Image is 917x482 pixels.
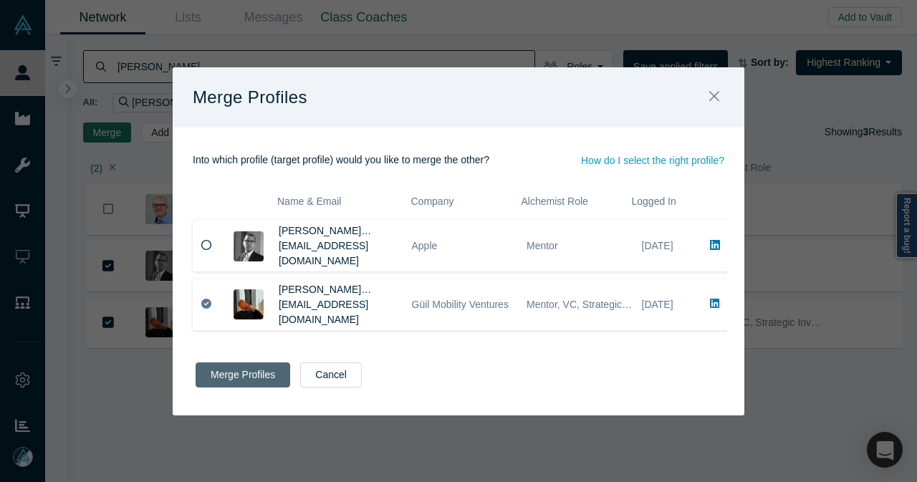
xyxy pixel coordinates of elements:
button: Close [699,82,729,113]
p: Into which profile (target profile) would you like to merge the other? [193,153,489,169]
span: [EMAIL_ADDRESS][DOMAIN_NAME] [279,299,368,325]
button: Merge Profiles [196,362,290,387]
h1: Merge Profiles [193,82,332,112]
span: [DATE] [642,240,673,251]
span: Name & Email [277,196,341,207]
button: Cancel [300,362,362,387]
button: How do I select the right profile? [581,153,724,169]
span: Logged In [632,196,676,207]
img: Dani Essindi Behrendt's Profile Image [234,289,264,319]
span: Güil Mobility Ventures [412,299,509,310]
span: Alchemist Role [522,196,588,207]
span: [DATE] [642,299,673,310]
span: Mentor [527,240,558,251]
div: [PERSON_NAME] … [279,282,404,297]
div: [PERSON_NAME] … [279,223,404,238]
span: [EMAIL_ADDRESS][DOMAIN_NAME] [279,240,368,266]
span: Apple [412,240,438,251]
img: Dani Essindi Behrendt's Profile Image [234,231,264,261]
span: Company [411,196,454,207]
span: Mentor, VC, Strategic Investor, Corporate Innovator, Angel [527,299,784,310]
